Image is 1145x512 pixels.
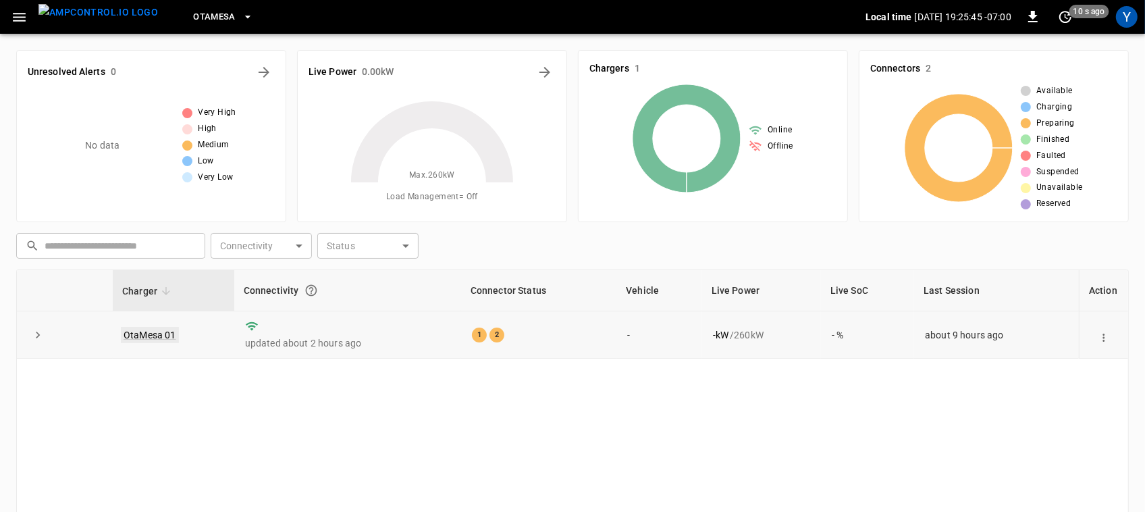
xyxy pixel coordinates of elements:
h6: Unresolved Alerts [28,65,105,80]
button: OtaMesa [188,4,259,30]
p: [DATE] 19:25:45 -07:00 [915,10,1011,24]
th: Vehicle [616,270,701,311]
div: action cell options [1094,328,1113,342]
p: - kW [713,328,728,342]
h6: 0 [111,65,116,80]
div: profile-icon [1116,6,1138,28]
button: expand row [28,325,48,345]
div: 2 [489,328,504,342]
span: Load Management = Off [386,190,478,204]
span: Online [768,124,792,137]
div: Connectivity [244,278,452,303]
span: Max. 260 kW [409,169,455,182]
td: about 9 hours ago [914,311,1079,359]
p: updated about 2 hours ago [245,336,450,350]
img: ampcontrol.io logo [38,4,158,21]
span: Charging [1036,101,1072,114]
a: OtaMesa 01 [121,327,179,343]
span: Offline [768,140,793,153]
span: High [198,122,217,136]
span: Very Low [198,171,233,184]
h6: 1 [635,61,640,76]
th: Live Power [702,270,821,311]
div: 1 [472,328,487,342]
th: Action [1079,270,1128,311]
button: Energy Overview [534,61,556,83]
span: Unavailable [1036,181,1082,195]
span: Faulted [1036,149,1066,163]
span: Reserved [1036,197,1071,211]
span: Suspended [1036,165,1080,179]
span: Charger [122,283,175,299]
span: Very High [198,106,236,120]
button: Connection between the charger and our software. [299,278,323,303]
td: - [616,311,701,359]
th: Last Session [914,270,1079,311]
th: Connector Status [461,270,616,311]
span: 10 s ago [1069,5,1109,18]
h6: Live Power [309,65,356,80]
button: All Alerts [253,61,275,83]
span: Low [198,155,213,168]
td: - % [821,311,914,359]
p: Local time [866,10,912,24]
h6: Chargers [589,61,629,76]
th: Live SoC [821,270,914,311]
h6: 0.00 kW [362,65,394,80]
span: Available [1036,84,1073,98]
span: Preparing [1036,117,1075,130]
h6: 2 [926,61,931,76]
span: OtaMesa [193,9,236,25]
button: set refresh interval [1055,6,1076,28]
div: / 260 kW [713,328,810,342]
p: No data [85,138,119,153]
span: Medium [198,138,229,152]
span: Finished [1036,133,1069,147]
h6: Connectors [870,61,920,76]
